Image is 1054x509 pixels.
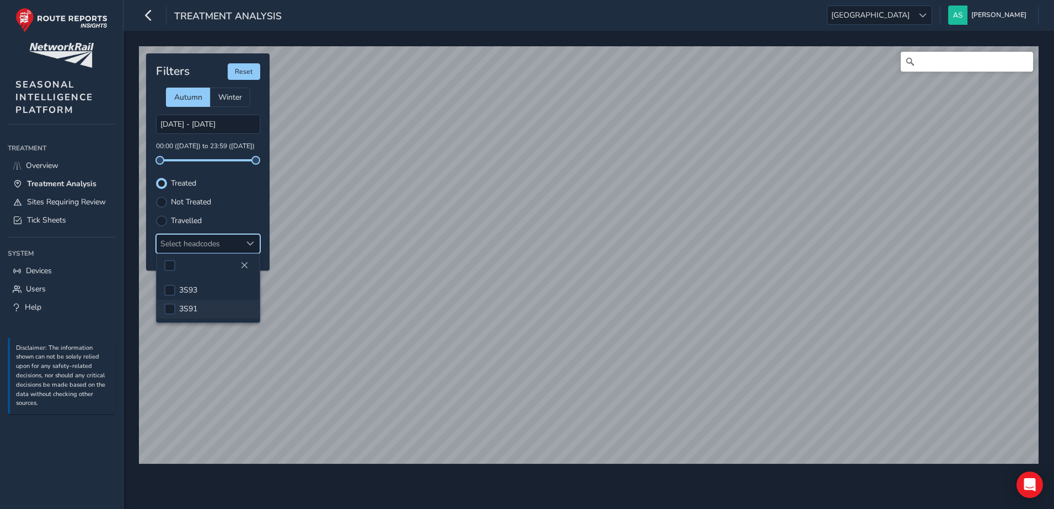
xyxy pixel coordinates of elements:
[8,140,115,156] div: Treatment
[171,198,211,206] label: Not Treated
[8,175,115,193] a: Treatment Analysis
[948,6,1030,25] button: [PERSON_NAME]
[174,92,202,102] span: Autumn
[16,344,110,409] p: Disclaimer: The information shown can not be solely relied upon for any safety-related decisions,...
[827,6,913,24] span: [GEOGRAPHIC_DATA]
[228,63,260,80] button: Reset
[26,266,52,276] span: Devices
[27,215,66,225] span: Tick Sheets
[218,92,242,102] span: Winter
[210,88,250,107] div: Winter
[8,262,115,280] a: Devices
[156,142,260,151] p: 00:00 ([DATE]) to 23:59 ([DATE])
[157,235,241,253] div: Select headcodes
[15,8,107,33] img: rr logo
[236,258,252,273] button: Close
[8,211,115,229] a: Tick Sheets
[8,156,115,175] a: Overview
[8,245,115,262] div: System
[166,88,210,107] div: Autumn
[179,285,197,295] span: 3S93
[179,304,197,314] span: 3S91
[8,280,115,298] a: Users
[171,180,196,187] label: Treated
[25,302,41,312] span: Help
[26,160,58,171] span: Overview
[15,78,93,116] span: SEASONAL INTELLIGENCE PLATFORM
[27,197,106,207] span: Sites Requiring Review
[971,6,1026,25] span: [PERSON_NAME]
[29,43,94,68] img: customer logo
[174,9,282,25] span: Treatment Analysis
[8,193,115,211] a: Sites Requiring Review
[27,178,96,189] span: Treatment Analysis
[171,217,202,225] label: Travelled
[901,52,1033,72] input: Search
[948,6,967,25] img: diamond-layout
[26,284,46,294] span: Users
[156,64,190,78] h4: Filters
[1017,472,1043,498] div: Open Intercom Messenger
[139,46,1039,464] canvas: Map
[8,298,115,316] a: Help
